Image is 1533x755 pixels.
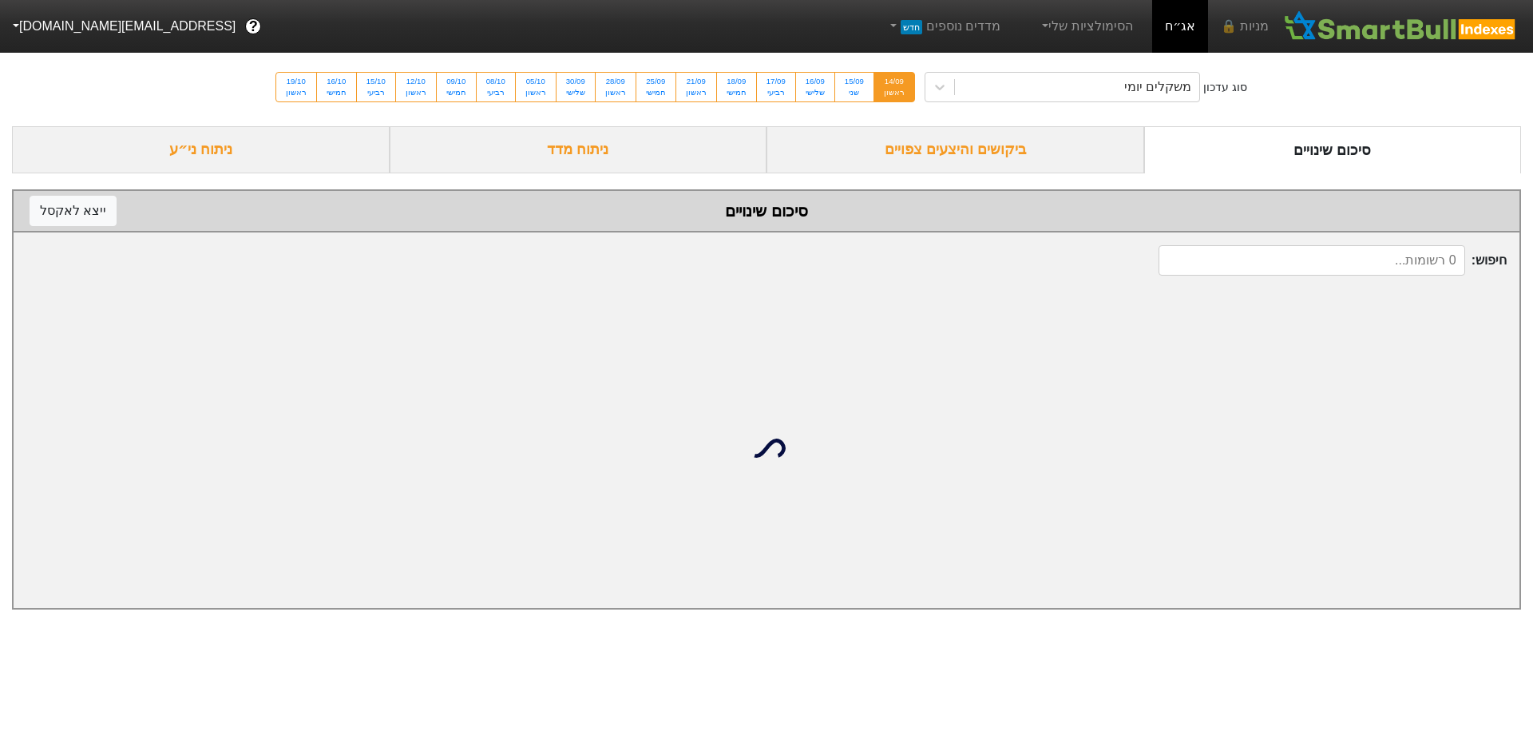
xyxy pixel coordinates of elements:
[12,126,390,173] div: ניתוח ני״ע
[446,87,466,98] div: חמישי
[1032,10,1139,42] a: הסימולציות שלי
[286,76,307,87] div: 19/10
[766,76,786,87] div: 17/09
[486,76,505,87] div: 08/10
[1159,245,1507,276] span: חיפוש :
[727,76,747,87] div: 18/09
[845,76,864,87] div: 15/09
[747,429,786,467] img: loading...
[1144,126,1522,173] div: סיכום שינויים
[30,199,1503,223] div: סיכום שינויים
[390,126,767,173] div: ניתוח מדד
[880,10,1007,42] a: מדדים נוספיםחדש
[646,76,666,87] div: 25/09
[327,87,347,98] div: חמישי
[30,196,117,226] button: ייצא לאקסל
[727,87,747,98] div: חמישי
[446,76,466,87] div: 09/10
[249,16,258,38] span: ?
[884,87,905,98] div: ראשון
[806,87,825,98] div: שלישי
[1203,79,1247,96] div: סוג עדכון
[366,87,386,98] div: רביעי
[1124,77,1191,97] div: משקלים יומי
[646,87,666,98] div: חמישי
[486,87,505,98] div: רביעי
[1159,245,1465,276] input: 0 רשומות...
[605,76,626,87] div: 28/09
[525,76,546,87] div: 05/10
[845,87,864,98] div: שני
[901,20,922,34] span: חדש
[286,87,307,98] div: ראשון
[525,87,546,98] div: ראשון
[566,76,585,87] div: 30/09
[566,87,585,98] div: שלישי
[406,76,426,87] div: 12/10
[686,76,707,87] div: 21/09
[605,87,626,98] div: ראשון
[686,87,707,98] div: ראשון
[327,76,347,87] div: 16/10
[406,87,426,98] div: ראשון
[366,76,386,87] div: 15/10
[766,87,786,98] div: רביעי
[766,126,1144,173] div: ביקושים והיצעים צפויים
[1281,10,1520,42] img: SmartBull
[884,76,905,87] div: 14/09
[806,76,825,87] div: 16/09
